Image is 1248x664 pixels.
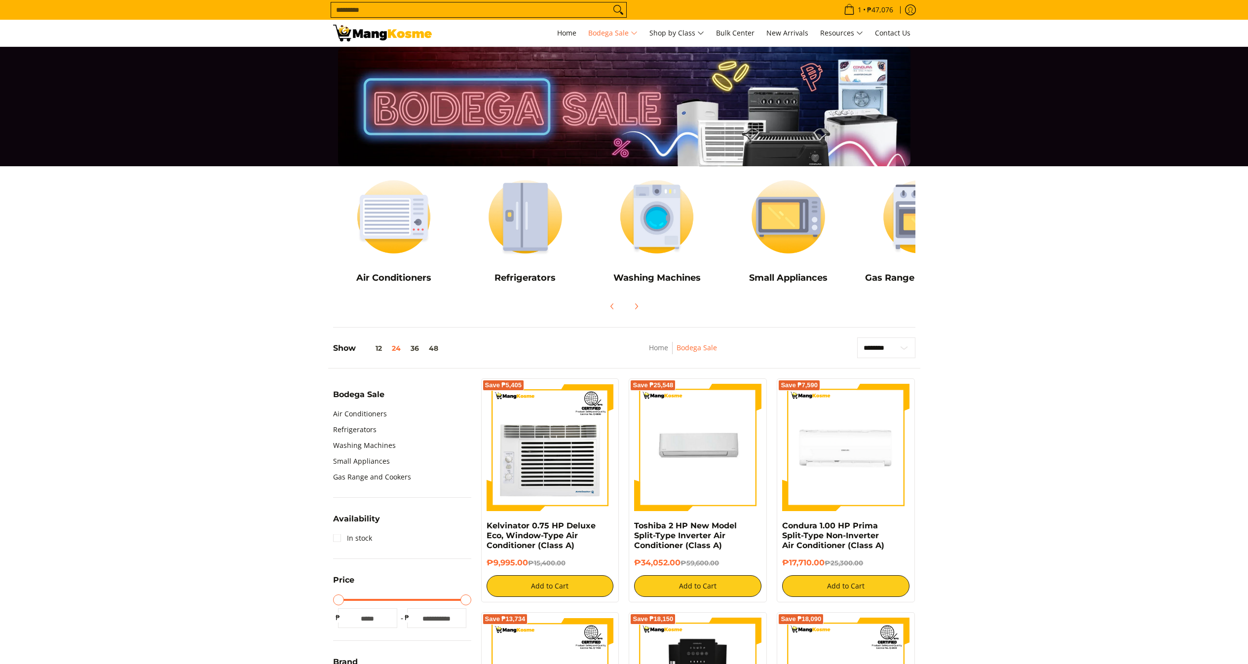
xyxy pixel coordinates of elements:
[528,559,566,567] del: ₱15,400.00
[487,575,614,597] button: Add to Cart
[633,616,673,622] span: Save ₱18,150
[825,559,863,567] del: ₱25,300.00
[649,27,704,39] span: Shop by Class
[333,530,372,546] a: In stock
[387,344,406,352] button: 24
[485,382,522,388] span: Save ₱5,405
[596,171,718,262] img: Washing Machines
[485,616,526,622] span: Save ₱13,734
[333,406,387,422] a: Air Conditioners
[333,272,455,284] h5: Air Conditioners
[727,272,849,284] h5: Small Appliances
[333,171,455,291] a: Air Conditioners Air Conditioners
[782,521,884,550] a: Condura 1.00 HP Prima Split-Type Non-Inverter Air Conditioner (Class A)
[596,272,718,284] h5: Washing Machines
[644,20,709,46] a: Shop by Class
[333,422,377,438] a: Refrigerators
[583,342,783,364] nav: Breadcrumbs
[761,20,813,46] a: New Arrivals
[583,20,643,46] a: Bodega Sale
[610,2,626,17] button: Search
[766,28,808,37] span: New Arrivals
[634,575,761,597] button: Add to Cart
[596,171,718,291] a: Washing Machines Washing Machines
[856,6,863,13] span: 1
[333,515,380,523] span: Availability
[634,521,737,550] a: Toshiba 2 HP New Model Split-Type Inverter Air Conditioner (Class A)
[333,343,443,353] h5: Show
[782,558,909,568] h6: ₱17,710.00
[815,20,868,46] a: Resources
[333,25,432,41] img: Bodega Sale l Mang Kosme: Cost-Efficient &amp; Quality Home Appliances
[402,613,412,623] span: ₱
[681,559,719,567] del: ₱59,600.00
[333,453,390,469] a: Small Appliances
[333,613,343,623] span: ₱
[552,20,581,46] a: Home
[634,384,761,511] img: Toshiba 2 HP New Model Split-Type Inverter Air Conditioner (Class A)
[464,272,586,284] h5: Refrigerators
[333,391,384,399] span: Bodega Sale
[781,616,821,622] span: Save ₱18,090
[424,344,443,352] button: 48
[875,28,910,37] span: Contact Us
[487,521,596,550] a: Kelvinator 0.75 HP Deluxe Eco, Window-Type Air Conditioner (Class A)
[677,343,717,352] a: Bodega Sale
[716,28,755,37] span: Bulk Center
[464,171,586,262] img: Refrigerators
[727,171,849,291] a: Small Appliances Small Appliances
[727,171,849,262] img: Small Appliances
[588,27,638,39] span: Bodega Sale
[442,20,915,46] nav: Main Menu
[333,391,384,406] summary: Open
[633,382,673,388] span: Save ₱25,548
[557,28,576,37] span: Home
[841,4,896,15] span: •
[820,27,863,39] span: Resources
[866,6,895,13] span: ₱47,076
[625,295,647,317] button: Next
[870,20,915,46] a: Contact Us
[333,515,380,530] summary: Open
[356,344,387,352] button: 12
[859,171,981,291] a: Cookers Gas Range and Cookers
[333,576,354,591] summary: Open
[859,272,981,284] h5: Gas Range and Cookers
[406,344,424,352] button: 36
[464,171,586,291] a: Refrigerators Refrigerators
[649,343,668,352] a: Home
[782,575,909,597] button: Add to Cart
[781,382,818,388] span: Save ₱7,590
[711,20,759,46] a: Bulk Center
[333,469,411,485] a: Gas Range and Cookers
[333,576,354,584] span: Price
[487,384,614,511] img: Kelvinator 0.75 HP Deluxe Eco, Window-Type Air Conditioner (Class A)
[487,558,614,568] h6: ₱9,995.00
[634,558,761,568] h6: ₱34,052.00
[333,171,455,262] img: Air Conditioners
[782,384,909,511] img: Condura 1.00 HP Prima Split-Type Non-Inverter Air Conditioner (Class A)
[859,171,981,262] img: Cookers
[602,295,623,317] button: Previous
[333,438,396,453] a: Washing Machines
